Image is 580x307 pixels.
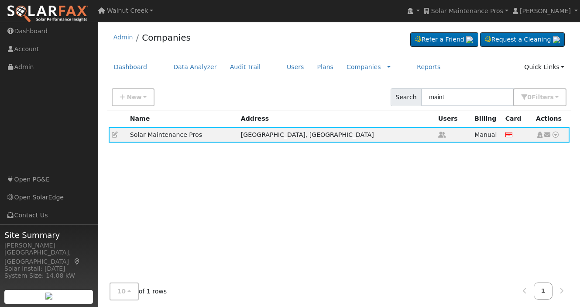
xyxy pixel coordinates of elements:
[241,114,432,123] div: Address
[438,114,468,123] div: Users
[112,131,118,138] a: Edit Company (12)
[4,229,93,241] span: Site Summary
[474,114,499,123] div: Billing
[534,283,553,300] a: 1
[4,264,93,273] div: Solar Install: [DATE]
[7,5,89,23] img: SolarFax
[471,127,502,143] td: Manual
[280,59,311,75] a: Users
[117,288,126,295] span: 10
[73,258,81,265] a: Map
[431,7,503,14] span: Solar Maintenance Pros
[45,293,52,300] img: retrieve
[110,283,139,300] button: 10
[536,114,566,123] div: Actions
[502,127,533,143] td: No credit card on file
[113,34,133,41] a: Admin
[110,283,167,300] div: of 1 rows
[520,7,571,14] span: [PERSON_NAME]
[505,114,530,123] div: Credit card on file
[127,127,238,143] td: Solar Maintenance Pros
[127,94,141,101] span: New
[347,63,381,70] a: Companies
[536,131,544,138] a: Set as Global Company
[107,59,154,75] a: Dashboard
[4,248,93,266] div: [GEOGRAPHIC_DATA], [GEOGRAPHIC_DATA]
[544,130,552,140] a: Other actions
[107,7,148,14] span: Walnut Creek
[513,88,566,106] button: 0Filters
[553,36,560,43] img: retrieve
[142,32,191,43] a: Companies
[550,94,553,101] span: s
[223,59,267,75] a: Audit Trail
[130,114,235,123] div: Name
[391,88,422,106] span: Search
[552,130,559,140] a: Other actions
[112,88,155,106] button: New
[311,59,340,75] a: Plans
[421,88,514,106] input: Search
[4,241,93,250] div: [PERSON_NAME]
[167,59,223,75] a: Data Analyzer
[410,59,447,75] a: Reports
[410,32,478,47] a: Refer a Friend
[4,271,93,280] div: System Size: 14.08 kW
[532,94,554,101] span: Filter
[466,36,473,43] img: retrieve
[238,127,435,143] td: [GEOGRAPHIC_DATA], [GEOGRAPHIC_DATA]
[438,131,446,138] a: Get user count
[480,32,565,47] a: Request a Cleaning
[518,59,571,75] a: Quick Links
